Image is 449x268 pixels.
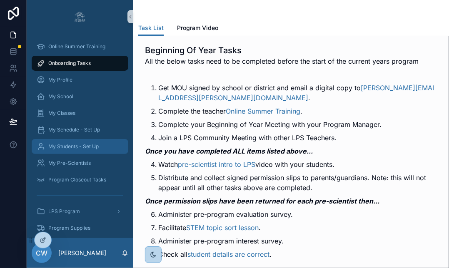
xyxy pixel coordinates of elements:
p: Administer pre-program evaluation survey. [158,209,437,219]
span: Program Video [177,24,218,32]
span: Onboarding Tasks [48,60,91,67]
a: Task List [138,20,164,36]
span: My Profile [48,77,72,83]
a: Program Closeout Tasks [32,172,128,187]
p: Get MOU signed by school or district and email a digital copy to . [158,83,437,103]
span: Program Supplies [48,225,90,231]
p: Complete the teacher . [158,106,437,116]
p: Check all . [158,249,437,259]
p: Join a LPS Community Meeting with other LPS Teachers. [158,133,437,143]
span: LPS Program [48,208,80,215]
em: Once you have completed ALL items listed above... [145,147,313,155]
a: pre-scientist intro to LPS [178,160,255,169]
span: My Pre-Scientists [48,160,91,166]
span: Task List [138,24,164,32]
em: Once permission slips have been returned for each pre-scientist then... [145,197,379,205]
span: My Schedule - Set Up [48,127,100,133]
a: Online Summer Training [32,39,128,54]
a: Online Summer Training [226,107,300,115]
img: App logo [73,10,87,23]
p: [PERSON_NAME] [58,249,106,257]
span: All the below tasks need to be completed before the start of the current years program [145,56,419,66]
p: Distribute and collect signed permission slips to parents/guardians. Note: this will not appear u... [158,173,437,193]
a: LPS Program [32,204,128,219]
a: My Profile [32,72,128,87]
span: My Students - Set Up [48,143,99,150]
a: My Classes [32,106,128,121]
a: My Students - Set Up [32,139,128,154]
p: Watch video with your students. [158,159,437,169]
p: Complete your Beginning of Year Meeting with your Program Manager. [158,119,437,129]
a: student details are correct [187,250,269,258]
span: My Classes [48,110,75,117]
a: Onboarding Tasks [32,56,128,71]
span: Program Closeout Tasks [48,176,106,183]
p: Administer pre-program interest survey. [158,236,437,246]
a: Program Supplies [32,221,128,236]
span: CW [36,248,47,258]
span: Online Summer Training [48,43,105,50]
a: Program Video [177,20,218,37]
li: Facilitate . [158,223,437,233]
span: My School [48,93,73,100]
a: My Schedule - Set Up [32,122,128,137]
a: My School [32,89,128,104]
a: STEM topic sort lesson [186,223,259,232]
div: scrollable content [27,33,133,238]
a: My Pre-Scientists [32,156,128,171]
h1: Beginning Of Year Tasks [145,45,419,56]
